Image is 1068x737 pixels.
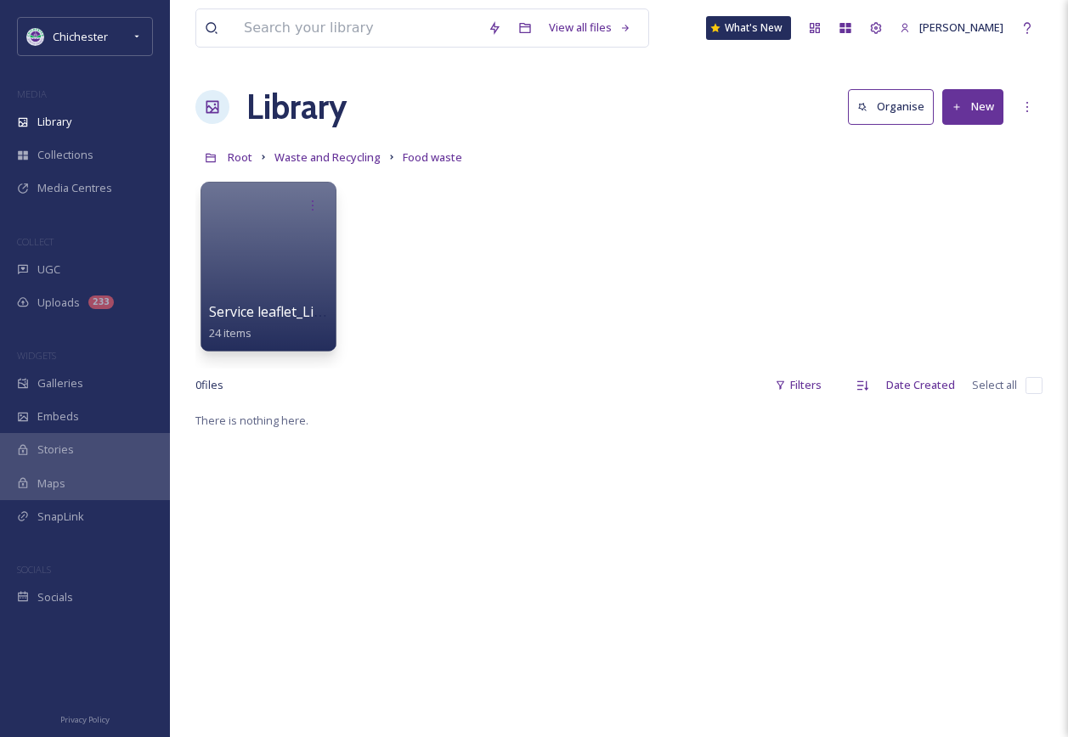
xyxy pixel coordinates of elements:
a: [PERSON_NAME] [891,11,1012,44]
span: MEDIA [17,87,47,100]
a: Service leaflet_Links24 items [209,304,336,340]
a: View all files [540,11,640,44]
img: Logo_of_Chichester_District_Council.png [27,28,44,45]
span: Media Centres [37,180,112,196]
button: New [942,89,1003,124]
input: Search your library [235,9,479,47]
span: 0 file s [195,377,223,393]
a: Privacy Policy [60,708,110,729]
a: Food waste [403,147,462,167]
span: Maps [37,475,65,492]
span: SnapLink [37,509,84,525]
span: Waste and Recycling [274,149,381,165]
span: [PERSON_NAME] [919,20,1003,35]
span: Food waste [403,149,462,165]
div: Filters [766,368,830,402]
span: Uploads [37,295,80,311]
span: Privacy Policy [60,714,110,725]
div: Date Created [878,368,963,402]
span: UGC [37,262,60,278]
button: Organise [848,89,934,124]
div: 233 [88,295,114,309]
a: What's New [706,16,791,40]
span: WIDGETS [17,349,56,362]
span: Library [37,114,71,130]
span: COLLECT [17,235,54,248]
span: Galleries [37,375,83,391]
span: 24 items [209,325,251,340]
span: Root [228,149,252,165]
span: Embeds [37,408,79,425]
span: There is nothing here. [195,413,308,428]
span: SOCIALS [17,563,51,576]
a: Organise [848,89,942,124]
span: Stories [37,442,74,458]
span: Socials [37,589,73,605]
span: Chichester [53,29,108,44]
a: Waste and Recycling [274,147,381,167]
span: Select all [972,377,1017,393]
span: Collections [37,147,93,163]
span: Service leaflet_Links [209,302,336,321]
a: Library [246,82,347,132]
a: Root [228,147,252,167]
